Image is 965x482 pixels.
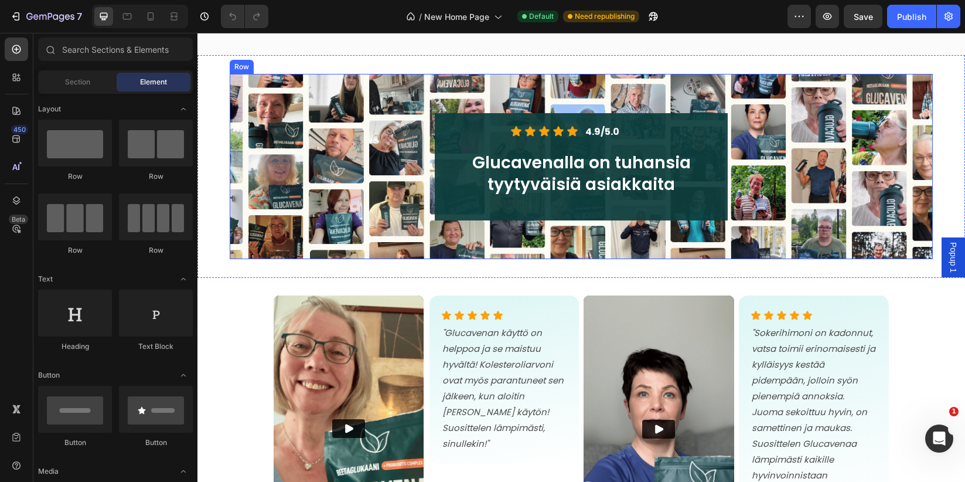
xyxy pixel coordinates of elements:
[119,437,193,448] div: Button
[245,294,366,417] i: "Glucavenan käyttö on helppoa ja se maistuu hyvältä! Kolesteroliarvoni ovat myös parantuneet sen ...
[35,29,54,39] div: Row
[119,245,193,256] div: Row
[135,386,168,405] button: Play
[887,5,936,28] button: Publish
[65,77,90,87] span: Section
[419,11,422,23] span: /
[9,215,28,224] div: Beta
[5,5,87,28] button: 7
[174,100,193,118] span: Toggle open
[197,33,965,482] iframe: Design area
[38,245,112,256] div: Row
[529,11,554,22] span: Default
[38,370,60,381] span: Button
[38,38,193,61] input: Search Sections & Elements
[750,209,762,240] span: Popup 1
[174,270,193,288] span: Toggle open
[925,425,953,453] iframe: Intercom live chat
[119,341,193,352] div: Text Block
[140,77,167,87] span: Element
[38,171,112,182] div: Row
[174,366,193,385] span: Toggle open
[575,11,635,22] span: Need republishing
[11,125,28,134] div: 450
[554,294,678,464] i: "Sokerihimoni on kadonnut, vatsa toimii erinomaisesti ja kylläisyys kestää pidempään, jolloin syö...
[897,11,926,23] div: Publish
[221,5,268,28] div: Undo/Redo
[424,11,489,23] span: New Home Page
[844,5,882,28] button: Save
[388,92,422,106] span: 4.9/5.0
[38,104,61,114] span: Layout
[854,12,873,22] span: Save
[445,387,478,406] button: Play
[77,9,82,23] p: 7
[249,118,519,164] h2: Glucavenalla on tuhansia tyytyväisiä asiakkaita
[949,407,959,416] span: 1
[38,437,112,448] div: Button
[119,171,193,182] div: Row
[38,341,112,352] div: Heading
[38,274,53,284] span: Text
[174,462,193,481] span: Toggle open
[38,466,59,477] span: Media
